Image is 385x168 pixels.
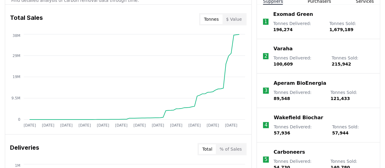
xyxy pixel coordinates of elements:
tspan: [DATE] [207,123,219,127]
tspan: 29M [12,53,20,58]
button: % of Sales [216,144,245,154]
p: Tonnes Sold : [331,55,374,67]
tspan: [DATE] [115,123,128,127]
span: 1,679,189 [329,27,353,32]
span: 57,944 [332,130,348,135]
tspan: [DATE] [42,123,54,127]
tspan: 1M [15,163,20,167]
a: Exomad Green [273,11,313,18]
p: Tonnes Delivered : [273,20,323,33]
tspan: [DATE] [60,123,73,127]
p: 4 [264,121,268,129]
tspan: 0 [18,117,20,122]
span: 196,274 [273,27,293,32]
tspan: [DATE] [97,123,109,127]
button: Tonnes [200,14,222,24]
p: Tonnes Delivered : [274,124,326,136]
tspan: [DATE] [79,123,91,127]
p: 1 [264,18,267,25]
h3: Total Sales [10,13,43,25]
p: Tonnes Delivered : [273,55,325,67]
p: Tonnes Sold : [332,124,374,136]
a: Varaha [273,45,292,52]
tspan: 19M [12,75,20,79]
tspan: [DATE] [134,123,146,127]
p: Tonnes Sold : [329,20,374,33]
tspan: [DATE] [170,123,183,127]
button: $ Value [222,14,246,24]
a: Wakefield Biochar [274,114,323,121]
span: 121,433 [331,96,350,101]
tspan: [DATE] [24,123,36,127]
button: Total [199,144,216,154]
p: 3 [264,87,267,94]
a: Carboneers [274,148,305,156]
p: Tonnes Sold : [331,89,374,102]
h3: Deliveries [10,143,39,155]
tspan: [DATE] [225,123,237,127]
a: Aperam BioEnergia [274,80,326,87]
span: 215,942 [331,62,351,66]
tspan: [DATE] [188,123,201,127]
tspan: [DATE] [152,123,164,127]
p: Tonnes Delivered : [274,89,324,102]
p: 2 [264,52,267,60]
tspan: 9.5M [12,96,20,100]
span: 100,609 [273,62,293,66]
tspan: 38M [12,33,20,38]
p: 5 [264,156,267,163]
span: 89,548 [274,96,290,101]
span: 57,936 [274,130,290,135]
